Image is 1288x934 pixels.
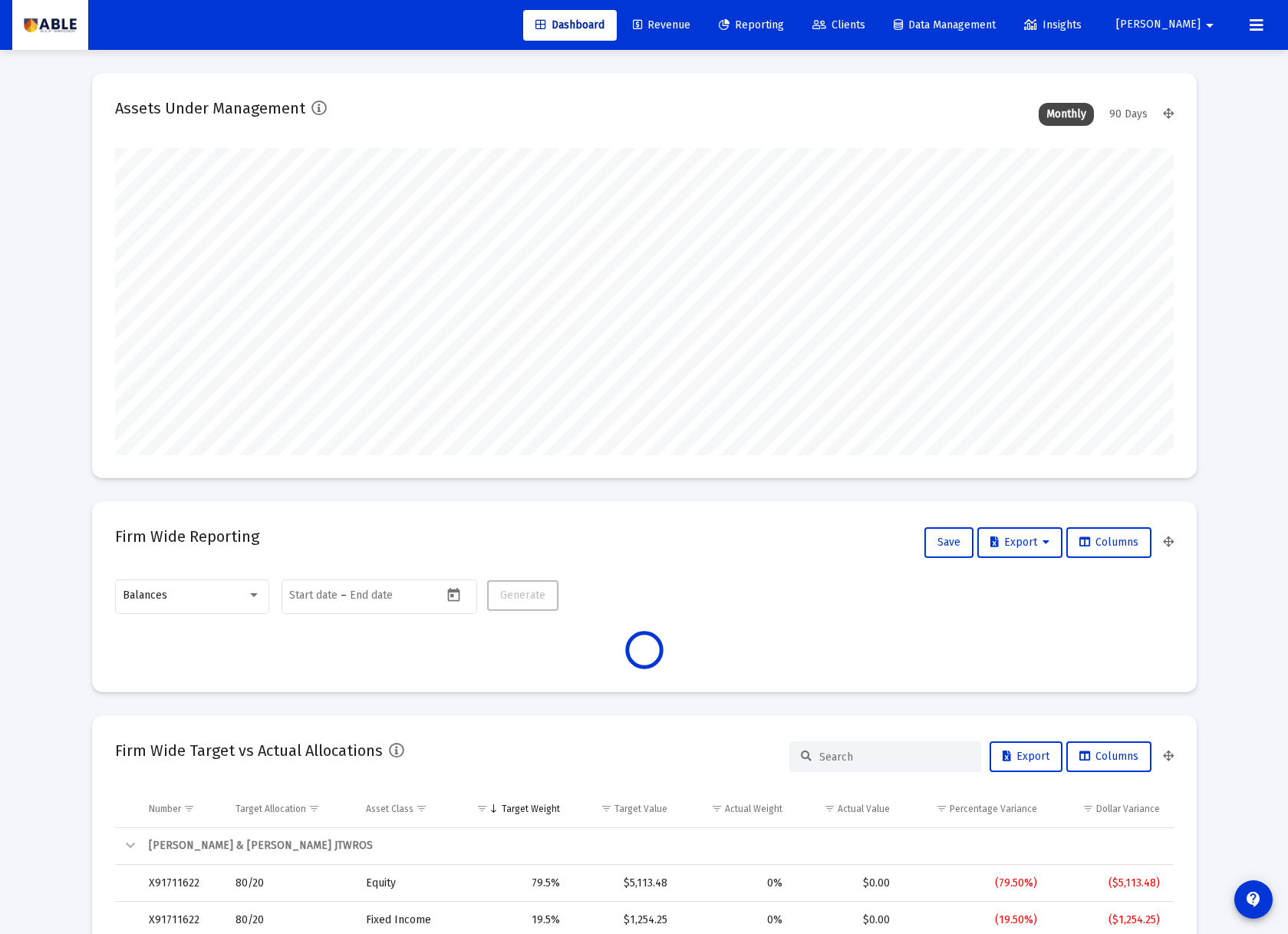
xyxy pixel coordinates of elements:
span: Reporting [719,18,784,31]
td: Column Actual Value [793,790,901,827]
div: $1,254.25 [581,913,667,928]
span: Generate [500,589,545,602]
div: 0% [689,913,782,928]
td: Column Target Allocation [225,790,355,827]
span: [PERSON_NAME] [1116,18,1201,31]
span: Show filter options for column 'Percentage Variance' [936,803,947,814]
div: 90 Days [1102,103,1155,126]
div: Number [149,803,181,815]
div: $0.00 [804,913,891,928]
div: Actual Weight [725,803,782,815]
div: (19.50%) [911,913,1037,928]
a: Revenue [621,10,703,41]
button: Export [977,527,1062,558]
button: Export [990,741,1062,772]
mat-icon: contact_support [1244,890,1263,909]
div: $5,113.48 [581,876,667,891]
span: Columns [1079,750,1138,763]
td: X91711622 [138,865,225,902]
span: Export [990,536,1049,549]
span: Save [937,536,960,549]
span: Show filter options for column 'Dollar Variance' [1082,803,1094,814]
button: Columns [1066,527,1151,558]
span: Show filter options for column 'Target Allocation' [308,803,320,814]
td: Column Percentage Variance [901,790,1048,827]
a: Reporting [707,10,796,41]
td: Equity [355,865,456,902]
span: Show filter options for column 'Asset Class' [416,803,427,814]
input: Start date [289,589,338,602]
td: Column Actual Weight [678,790,793,827]
span: Columns [1079,536,1138,549]
input: Search [819,751,970,764]
a: Data Management [881,10,1008,41]
div: 19.5% [467,913,560,928]
div: Actual Value [838,803,890,815]
button: Generate [487,580,558,611]
div: 0% [689,876,782,891]
img: Dashboard [24,10,77,41]
h2: Assets Under Management [115,96,305,120]
span: – [341,589,347,602]
input: End date [350,589,423,602]
td: Column Dollar Variance [1048,790,1174,827]
td: Collapse [115,828,138,865]
div: 79.5% [467,876,560,891]
h2: Firm Wide Reporting [115,524,259,549]
div: Percentage Variance [950,803,1037,815]
td: 80/20 [225,865,355,902]
button: Save [924,527,973,558]
button: Columns [1066,741,1151,772]
span: Data Management [894,18,996,31]
span: Revenue [633,18,690,31]
span: Show filter options for column 'Actual Weight' [711,803,723,814]
td: Column Number [138,790,225,827]
button: Open calendar [443,583,465,606]
td: Column Target Weight [456,790,571,827]
div: (79.50%) [911,876,1037,891]
span: Show filter options for column 'Target Value' [601,803,612,814]
div: ($1,254.25) [1059,913,1160,928]
button: [PERSON_NAME] [1098,9,1237,40]
div: $0.00 [804,876,891,891]
span: Clients [812,18,865,31]
div: Asset Class [366,803,413,815]
td: Column Asset Class [355,790,456,827]
div: ($5,113.48) [1059,876,1160,891]
a: Insights [1012,10,1094,41]
a: Clients [800,10,878,41]
span: Export [1003,750,1049,763]
div: Target Value [614,803,667,815]
span: Show filter options for column 'Target Weight' [476,803,488,814]
span: Show filter options for column 'Actual Value' [824,803,835,814]
mat-icon: arrow_drop_down [1201,10,1219,41]
span: Insights [1024,18,1082,31]
h2: Firm Wide Target vs Actual Allocations [115,738,383,763]
div: Dollar Variance [1096,803,1160,815]
div: Monthly [1039,103,1094,126]
span: Show filter options for column 'Number' [183,803,195,814]
div: Target Allocation [236,803,306,815]
span: Dashboard [535,18,604,31]
td: Column Target Value [571,790,678,827]
a: Dashboard [523,10,617,41]
span: Balances [123,589,167,602]
div: [PERSON_NAME] & [PERSON_NAME] JTWROS [149,838,1160,853]
div: Target Weight [502,803,560,815]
